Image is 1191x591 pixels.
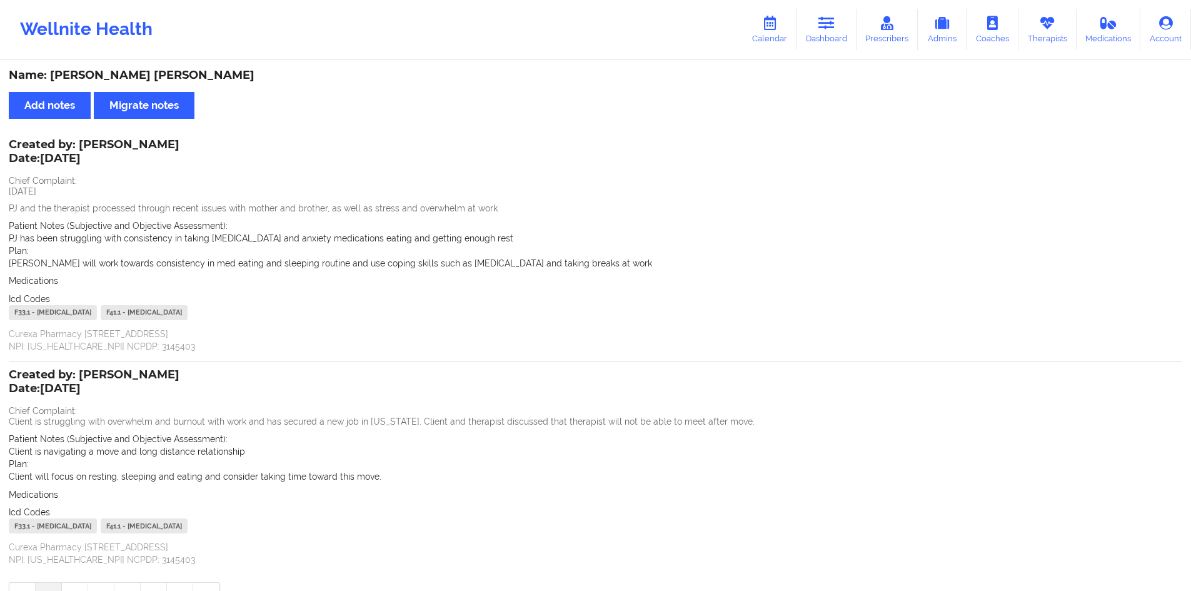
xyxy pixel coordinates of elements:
[967,9,1018,50] a: Coaches
[743,9,797,50] a: Calendar
[101,305,188,320] div: F41.1 - [MEDICAL_DATA]
[9,406,77,416] span: Chief Complaint:
[918,9,967,50] a: Admins
[9,368,179,397] div: Created by: [PERSON_NAME]
[9,151,179,167] p: Date: [DATE]
[1018,9,1077,50] a: Therapists
[857,9,918,50] a: Prescribers
[9,445,1182,458] p: Client is navigating a move and long distance relationship
[9,541,1182,566] p: Curexa Pharmacy [STREET_ADDRESS] NPI: [US_HEALTHCARE_NPI] NCPDP: 3145403
[9,470,1182,483] p: Client will focus on resting, sleeping and eating and consider taking time toward this move.
[9,185,1182,198] p: [DATE]
[9,202,1182,215] p: PJ and the therapist processed through recent issues with mother and brother, as well as stress a...
[9,381,179,397] p: Date: [DATE]
[9,415,1182,428] p: Client is struggling with overwhelm and burnout with work and has secured a new job in [US_STATE]...
[9,459,29,469] span: Plan:
[9,92,91,119] button: Add notes
[9,138,179,167] div: Created by: [PERSON_NAME]
[9,221,228,231] span: Patient Notes (Subjective and Objective Assessment):
[9,328,1182,353] p: Curexa Pharmacy [STREET_ADDRESS] NPI: [US_HEALTHCARE_NPI] NCPDP: 3145403
[9,518,97,533] div: F33.1 - [MEDICAL_DATA]
[94,92,194,119] button: Migrate notes
[9,68,1182,83] div: Name: [PERSON_NAME] [PERSON_NAME]
[797,9,857,50] a: Dashboard
[9,176,77,186] span: Chief Complaint:
[9,490,58,500] span: Medications
[9,305,97,320] div: F33.1 - [MEDICAL_DATA]
[1140,9,1191,50] a: Account
[101,518,188,533] div: F41.1 - [MEDICAL_DATA]
[9,294,50,304] span: Icd Codes
[9,276,58,286] span: Medications
[9,232,1182,245] p: PJ has been struggling with consistency in taking [MEDICAL_DATA] and anxiety medications eating a...
[9,507,50,517] span: Icd Codes
[9,257,1182,270] p: [PERSON_NAME] will work towards consistency in med eating and sleeping routine and use coping ski...
[9,434,228,444] span: Patient Notes (Subjective and Objective Assessment):
[1077,9,1141,50] a: Medications
[9,246,29,256] span: Plan:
